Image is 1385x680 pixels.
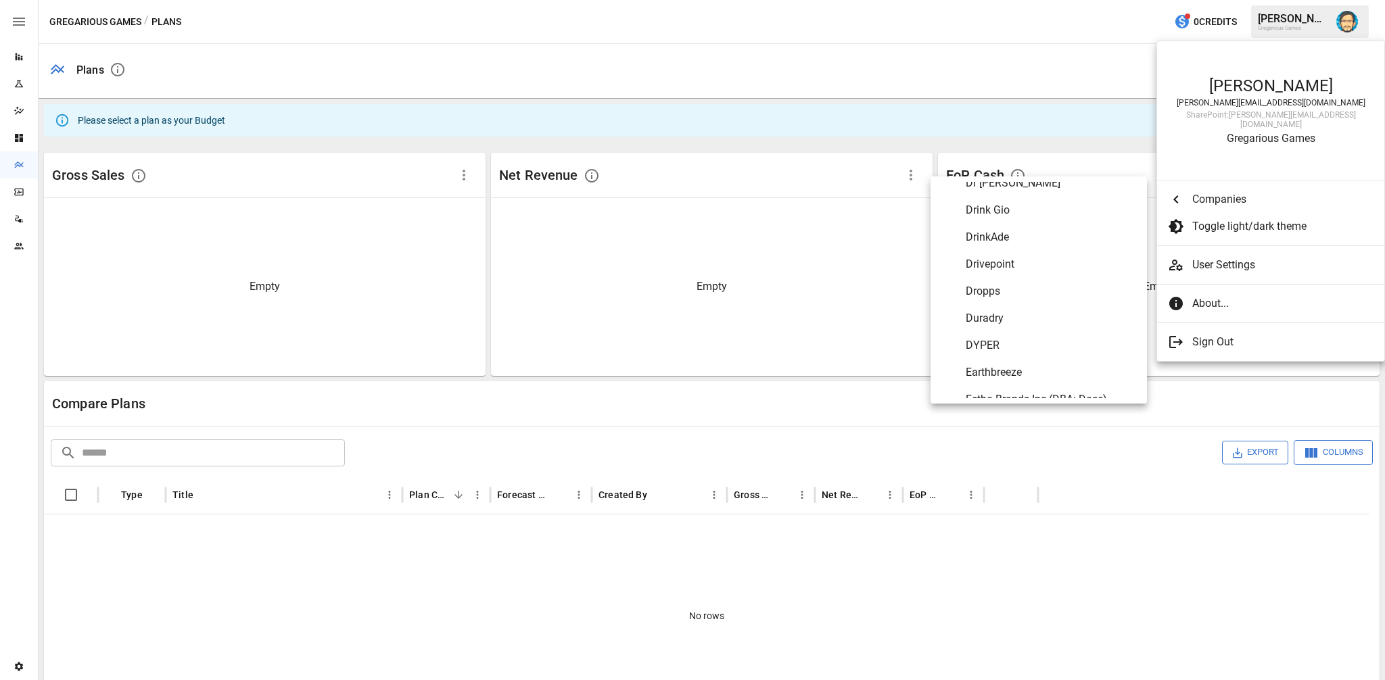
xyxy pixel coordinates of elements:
[1192,218,1363,235] span: Toggle light/dark theme
[1171,76,1371,95] div: [PERSON_NAME]
[1192,191,1363,208] span: Companies
[966,256,1136,272] span: Drivepoint
[966,337,1136,354] span: DYPER
[1171,132,1371,145] div: Gregarious Games
[1192,295,1363,312] span: About...
[966,364,1136,381] span: Earthbreeze
[966,175,1136,191] span: Dr [PERSON_NAME]
[966,391,1136,408] span: Eetho Brands Inc (DBA: Dose)
[966,310,1136,326] span: Duradry
[1171,110,1371,129] div: SharePoint: [PERSON_NAME][EMAIL_ADDRESS][DOMAIN_NAME]
[966,283,1136,299] span: Dropps
[1192,334,1363,350] span: Sign Out
[966,229,1136,245] span: DrinkAde
[1192,257,1374,273] span: User Settings
[1171,98,1371,107] div: [PERSON_NAME][EMAIL_ADDRESS][DOMAIN_NAME]
[966,202,1136,218] span: Drink Gio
